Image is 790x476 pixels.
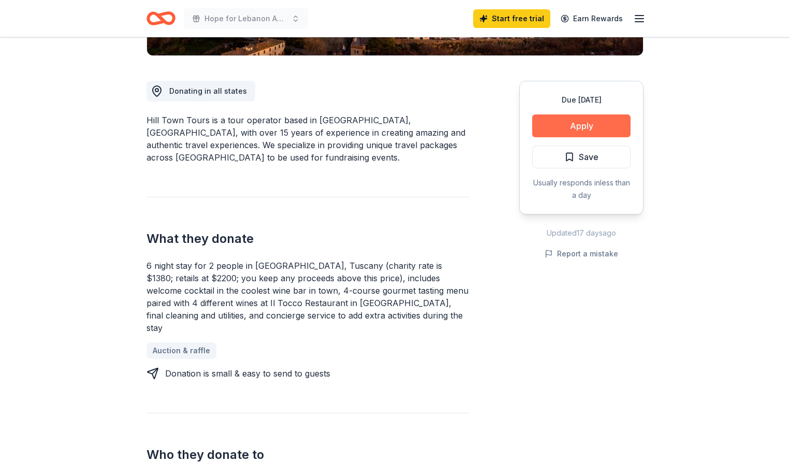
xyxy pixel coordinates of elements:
[532,94,631,106] div: Due [DATE]
[169,86,247,95] span: Donating in all states
[147,342,216,359] a: Auction & raffle
[147,6,175,31] a: Home
[165,367,330,380] div: Donation is small & easy to send to guests
[532,177,631,201] div: Usually responds in less than a day
[532,146,631,168] button: Save
[147,230,470,247] h2: What they donate
[473,9,550,28] a: Start free trial
[545,248,618,260] button: Report a mistake
[147,446,470,463] h2: Who they donate to
[204,12,287,25] span: Hope for Lebanon Annual Fundraiser
[147,114,470,164] div: Hill Town Tours is a tour operator based in [GEOGRAPHIC_DATA], [GEOGRAPHIC_DATA], with over 15 ye...
[184,8,308,29] button: Hope for Lebanon Annual Fundraiser
[147,259,470,334] div: 6 night stay for 2 people in [GEOGRAPHIC_DATA], Tuscany (charity rate is $1380; retails at $2200;...
[519,227,643,239] div: Updated 17 days ago
[532,114,631,137] button: Apply
[554,9,629,28] a: Earn Rewards
[579,150,598,164] span: Save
